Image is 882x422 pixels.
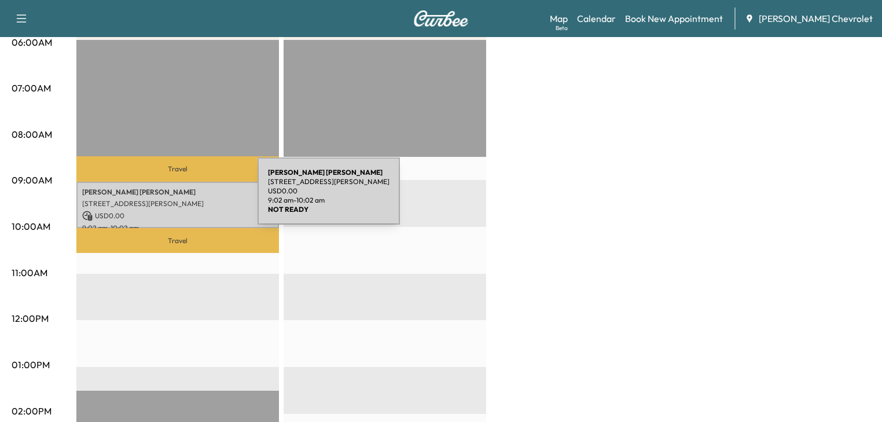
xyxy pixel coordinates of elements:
[12,358,50,372] p: 01:00PM
[556,24,568,32] div: Beta
[413,10,469,27] img: Curbee Logo
[12,219,50,233] p: 10:00AM
[76,228,279,253] p: Travel
[82,211,273,221] p: USD 0.00
[12,81,51,95] p: 07:00AM
[12,404,52,418] p: 02:00PM
[76,156,279,181] p: Travel
[625,12,723,25] a: Book New Appointment
[12,127,52,141] p: 08:00AM
[82,223,273,233] p: 9:02 am - 10:02 am
[82,199,273,208] p: [STREET_ADDRESS][PERSON_NAME]
[12,173,52,187] p: 09:00AM
[268,205,308,214] b: NOT READY
[759,12,873,25] span: [PERSON_NAME] Chevrolet
[550,12,568,25] a: MapBeta
[268,168,383,177] b: [PERSON_NAME] [PERSON_NAME]
[268,186,389,196] p: USD 0.00
[577,12,616,25] a: Calendar
[268,196,389,205] p: 9:02 am - 10:02 am
[82,188,273,197] p: [PERSON_NAME] [PERSON_NAME]
[268,177,389,186] p: [STREET_ADDRESS][PERSON_NAME]
[12,35,52,49] p: 06:00AM
[12,266,47,280] p: 11:00AM
[12,311,49,325] p: 12:00PM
